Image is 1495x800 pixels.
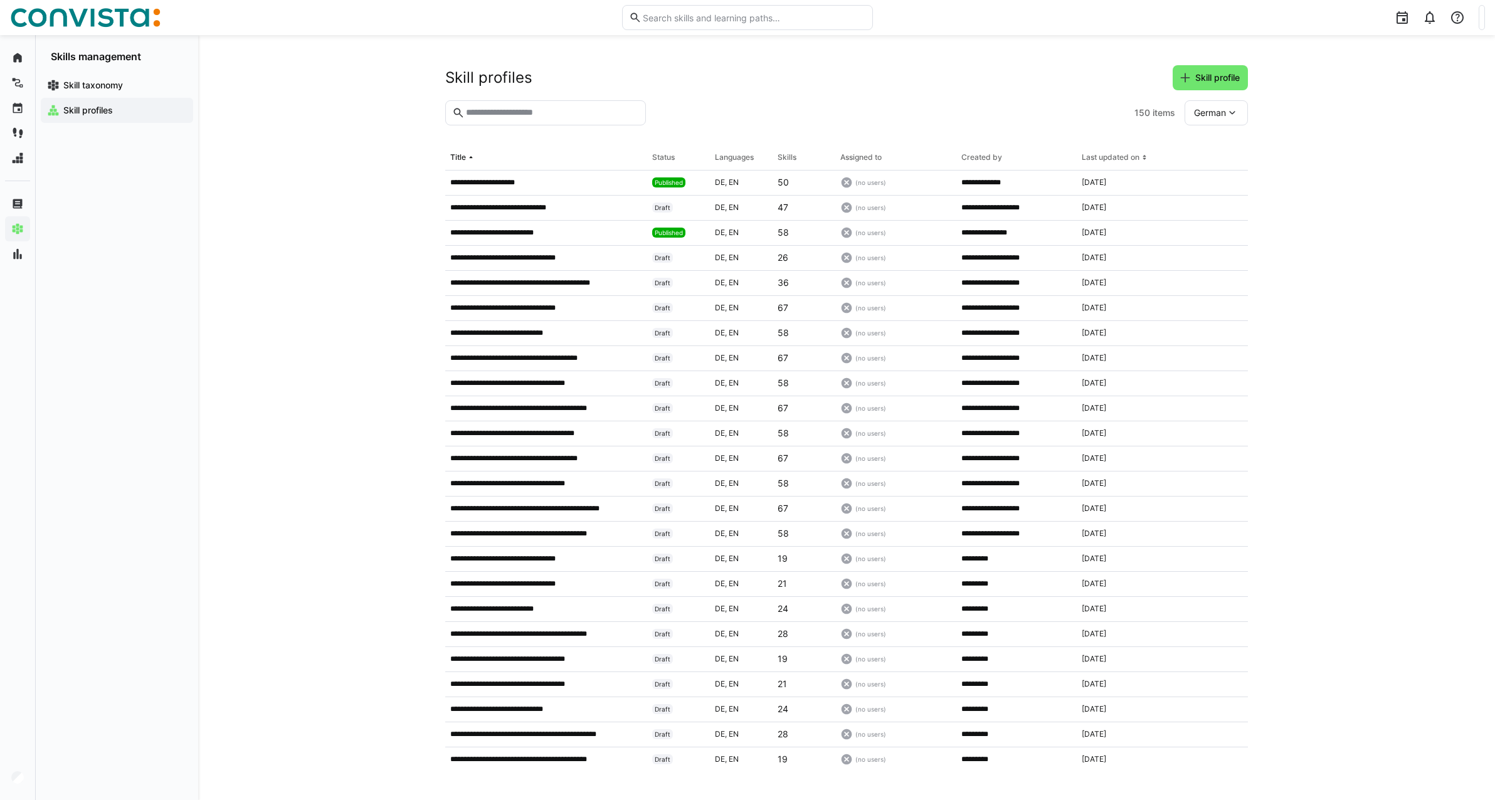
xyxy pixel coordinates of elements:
span: [DATE] [1082,353,1106,363]
input: Search skills and learning paths… [642,12,866,23]
span: en [729,228,739,237]
span: en [729,177,739,187]
span: en [729,328,739,337]
span: [DATE] [1082,428,1106,438]
span: en [729,604,739,613]
span: [DATE] [1082,554,1106,564]
span: en [729,203,739,212]
span: (no users) [855,705,886,713]
p: 26 [778,251,788,264]
span: (no users) [855,504,886,513]
span: de [715,754,729,764]
span: en [729,428,739,438]
span: de [715,554,729,563]
span: [DATE] [1082,604,1106,614]
span: en [729,754,739,764]
span: Draft [655,605,670,613]
span: [DATE] [1082,729,1106,739]
span: [DATE] [1082,579,1106,589]
span: de [715,729,729,739]
span: de [715,529,729,538]
p: 67 [778,452,788,465]
span: Draft [655,404,670,412]
span: [DATE] [1082,478,1106,488]
span: de [715,579,729,588]
span: [DATE] [1082,704,1106,714]
span: [DATE] [1082,303,1106,313]
p: 28 [778,728,788,740]
span: (no users) [855,579,886,588]
span: en [729,353,739,362]
span: Draft [655,480,670,487]
span: en [729,554,739,563]
div: Status [652,152,675,162]
p: 24 [778,703,788,715]
span: de [715,503,729,513]
span: Draft [655,655,670,663]
span: 150 [1134,107,1150,119]
p: 58 [778,477,789,490]
span: en [729,704,739,713]
p: 24 [778,603,788,615]
span: (no users) [855,629,886,638]
span: de [715,278,729,287]
p: 58 [778,427,789,439]
span: (no users) [855,253,886,262]
span: de [715,654,729,663]
span: Draft [655,429,670,437]
span: en [729,278,739,287]
div: Title [450,152,466,162]
span: [DATE] [1082,328,1106,338]
p: 19 [778,753,788,766]
span: Draft [655,379,670,387]
span: en [729,503,739,513]
span: de [715,478,729,488]
span: (no users) [855,178,886,187]
p: 67 [778,502,788,515]
span: [DATE] [1082,177,1106,187]
span: (no users) [855,278,886,287]
span: de [715,203,729,212]
span: de [715,378,729,387]
span: de [715,403,729,413]
p: 67 [778,402,788,414]
span: items [1153,107,1175,119]
span: (no users) [855,479,886,488]
span: (no users) [855,554,886,563]
p: 36 [778,276,789,289]
h2: Skill profiles [445,68,532,87]
span: [DATE] [1082,278,1106,288]
span: de [715,253,729,262]
span: (no users) [855,755,886,764]
span: [DATE] [1082,378,1106,388]
span: [DATE] [1082,754,1106,764]
span: (no users) [855,303,886,312]
span: Draft [655,530,670,537]
p: 21 [778,678,787,690]
div: Skills [778,152,796,162]
span: (no users) [855,730,886,739]
span: de [715,353,729,362]
span: en [729,303,739,312]
p: 19 [778,653,788,665]
span: en [729,529,739,538]
span: Draft [655,505,670,512]
span: en [729,579,739,588]
p: 50 [778,176,789,189]
span: Published [655,229,683,236]
span: [DATE] [1082,403,1106,413]
span: Draft [655,329,670,337]
p: 58 [778,377,789,389]
span: Draft [655,680,670,688]
span: (no users) [855,329,886,337]
span: en [729,378,739,387]
span: Draft [655,705,670,713]
span: en [729,629,739,638]
span: (no users) [855,429,886,438]
span: en [729,729,739,739]
p: 67 [778,352,788,364]
span: (no users) [855,655,886,663]
span: Draft [655,254,670,261]
span: (no users) [855,203,886,212]
span: de [715,604,729,613]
